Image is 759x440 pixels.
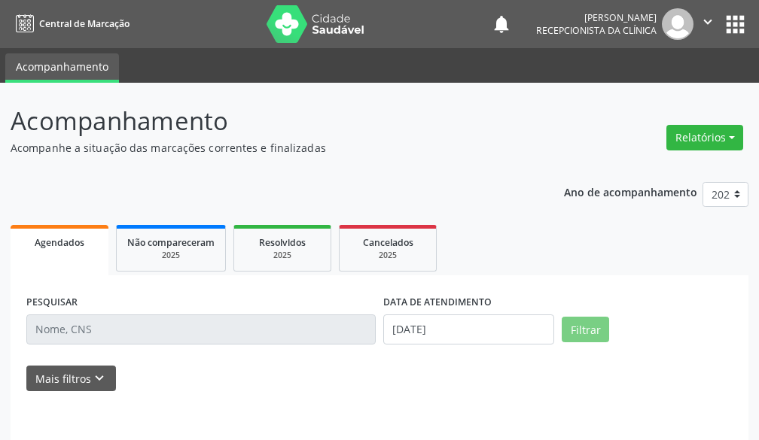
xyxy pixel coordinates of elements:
[662,8,693,40] img: img
[536,11,657,24] div: [PERSON_NAME]
[26,291,78,314] label: PESQUISAR
[564,182,697,201] p: Ano de acompanhamento
[693,8,722,40] button: 
[666,125,743,150] button: Relatórios
[26,366,116,392] button: Mais filtroskeyboard_arrow_down
[350,250,425,261] div: 2025
[562,317,609,342] button: Filtrar
[383,291,492,314] label: DATA DE ATENDIMENTO
[245,250,320,261] div: 2025
[127,250,215,261] div: 2025
[39,17,130,30] span: Central de Marcação
[383,314,554,344] input: Selecione um intervalo
[491,14,512,35] button: notifications
[700,14,716,30] i: 
[26,314,376,344] input: Nome, CNS
[259,236,306,249] span: Resolvidos
[35,236,84,249] span: Agendados
[536,24,657,37] span: Recepcionista da clínica
[127,236,215,249] span: Não compareceram
[11,140,527,156] p: Acompanhe a situação das marcações correntes e finalizadas
[91,370,108,387] i: keyboard_arrow_down
[11,102,527,140] p: Acompanhamento
[363,236,413,249] span: Cancelados
[11,11,130,36] a: Central de Marcação
[5,53,119,83] a: Acompanhamento
[722,11,748,38] button: apps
